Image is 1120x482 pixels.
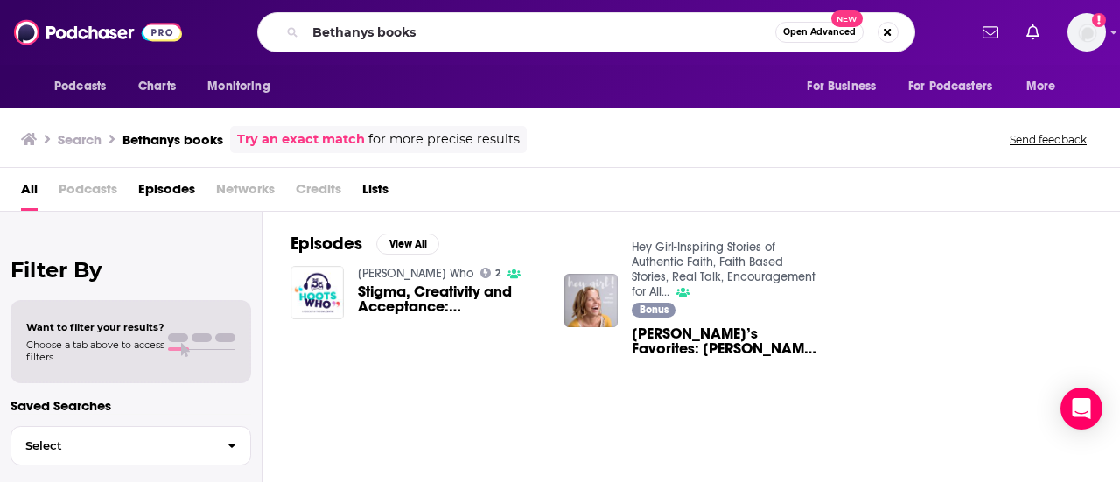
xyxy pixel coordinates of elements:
[640,304,668,315] span: Bonus
[831,10,863,27] span: New
[127,70,186,103] a: Charts
[794,70,898,103] button: open menu
[138,175,195,211] a: Episodes
[783,28,856,37] span: Open Advanced
[42,70,129,103] button: open menu
[26,321,164,333] span: Want to filter your results?
[1014,70,1078,103] button: open menu
[11,440,213,451] span: Select
[480,268,501,278] a: 2
[257,12,915,52] div: Search podcasts, credits, & more...
[290,266,344,319] img: Stigma, Creativity and Acceptance: Bethany’s story as a neurodivergent teenager
[10,397,251,414] p: Saved Searches
[632,240,815,299] a: Hey Girl-Inspiring Stories of Authentic Faith, Faith Based Stories, Real Talk, Encouragement for ...
[14,16,182,49] img: Podchaser - Follow, Share and Rate Podcasts
[59,175,117,211] span: Podcasts
[1067,13,1106,52] span: Logged in as sierra.swanson
[807,74,876,99] span: For Business
[1067,13,1106,52] img: User Profile
[1019,17,1046,47] a: Show notifications dropdown
[1067,13,1106,52] button: Show profile menu
[564,274,618,327] img: Bethany’s Favorites: Alicia Chole - Thanksgiving Week Special
[495,269,500,277] span: 2
[897,70,1018,103] button: open menu
[26,339,164,363] span: Choose a tab above to access filters.
[21,175,38,211] a: All
[358,284,544,314] a: Stigma, Creativity and Acceptance: Bethany’s story as a neurodivergent teenager
[10,426,251,465] button: Select
[122,131,223,148] h3: Bethanys books
[296,175,341,211] span: Credits
[376,234,439,255] button: View All
[1092,13,1106,27] svg: Add a profile image
[908,74,992,99] span: For Podcasters
[290,233,362,255] h2: Episodes
[358,284,544,314] span: Stigma, Creativity and Acceptance: [PERSON_NAME]’s story as a neurodivergent teenager
[138,74,176,99] span: Charts
[1026,74,1056,99] span: More
[1060,388,1102,430] div: Open Intercom Messenger
[207,74,269,99] span: Monitoring
[54,74,106,99] span: Podcasts
[305,18,775,46] input: Search podcasts, credits, & more...
[775,22,864,43] button: Open AdvancedNew
[58,131,101,148] h3: Search
[976,17,1005,47] a: Show notifications dropdown
[368,129,520,150] span: for more precise results
[195,70,292,103] button: open menu
[290,233,439,255] a: EpisodesView All
[216,175,275,211] span: Networks
[1004,132,1092,147] button: Send feedback
[632,326,818,356] span: [PERSON_NAME]’s Favorites: [PERSON_NAME] - [DATE] Week Special
[362,175,388,211] a: Lists
[358,266,473,281] a: Hoots Who
[237,129,365,150] a: Try an exact match
[632,326,818,356] a: Bethany’s Favorites: Alicia Chole - Thanksgiving Week Special
[10,257,251,283] h2: Filter By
